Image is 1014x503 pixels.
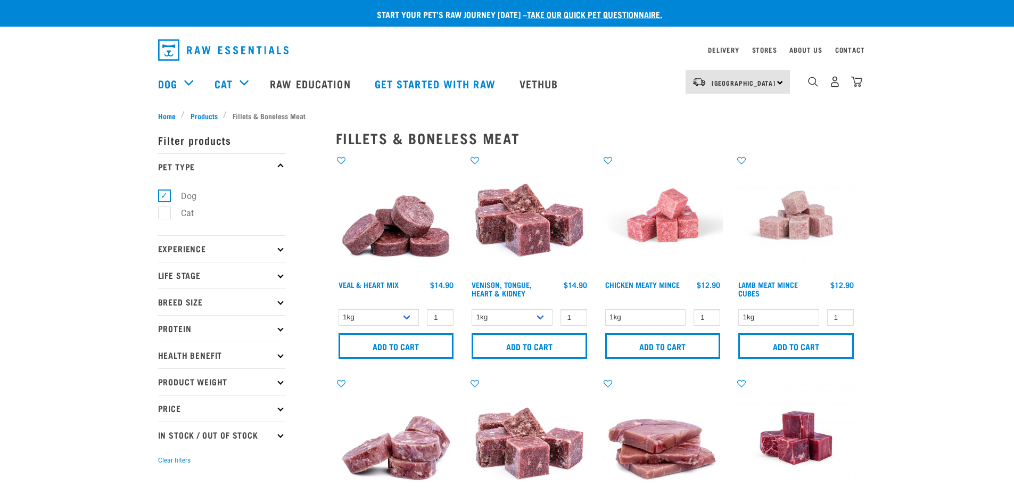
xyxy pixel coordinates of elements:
[158,456,191,465] button: Clear filters
[708,48,739,52] a: Delivery
[158,110,856,121] nav: breadcrumbs
[564,281,587,289] div: $14.90
[469,378,590,499] img: 1117 Venison Meat Mince 01
[736,155,856,276] img: Lamb Meat Mince
[427,309,454,326] input: 1
[339,283,399,286] a: Veal & Heart Mix
[603,155,723,276] img: Chicken Meaty Mince
[150,35,865,65] nav: dropdown navigation
[336,155,457,276] img: 1152 Veal Heart Medallions 01
[185,110,223,121] a: Products
[827,309,854,326] input: 1
[164,189,201,203] label: Dog
[164,207,198,220] label: Cat
[158,288,286,315] p: Breed Size
[752,48,777,52] a: Stores
[158,110,182,121] a: Home
[697,281,720,289] div: $12.90
[259,62,364,105] a: Raw Education
[736,378,856,499] img: Beef Meat Cubes 1669
[158,262,286,288] p: Life Stage
[808,77,818,87] img: home-icon-1@2x.png
[603,378,723,499] img: Stack Of Raw Veal Fillets
[158,127,286,153] p: Filter products
[560,309,587,326] input: 1
[694,309,720,326] input: 1
[336,130,856,146] h2: Fillets & Boneless Meat
[692,77,706,87] img: van-moving.png
[527,12,662,17] a: take our quick pet questionnaire.
[339,333,454,359] input: Add to cart
[509,62,572,105] a: Vethub
[158,39,288,61] img: Raw Essentials Logo
[158,153,286,180] p: Pet Type
[158,342,286,368] p: Health Benefit
[158,395,286,422] p: Price
[336,378,457,499] img: 1160 Veal Meat Mince Medallions 01
[829,76,840,87] img: user.png
[158,422,286,448] p: In Stock / Out Of Stock
[851,76,862,87] img: home-icon@2x.png
[472,333,587,359] input: Add to cart
[830,281,854,289] div: $12.90
[158,110,176,121] span: Home
[364,62,509,105] a: Get started with Raw
[835,48,865,52] a: Contact
[158,76,177,92] a: Dog
[469,155,590,276] img: Pile Of Cubed Venison Tongue Mix For Pets
[712,81,776,85] span: [GEOGRAPHIC_DATA]
[738,333,854,359] input: Add to cart
[191,110,218,121] span: Products
[605,333,721,359] input: Add to cart
[158,235,286,262] p: Experience
[738,283,798,295] a: Lamb Meat Mince Cubes
[472,283,532,295] a: Venison, Tongue, Heart & Kidney
[430,281,454,289] div: $14.90
[158,315,286,342] p: Protein
[605,283,680,286] a: Chicken Meaty Mince
[789,48,822,52] a: About Us
[215,76,233,92] a: Cat
[158,368,286,395] p: Product Weight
